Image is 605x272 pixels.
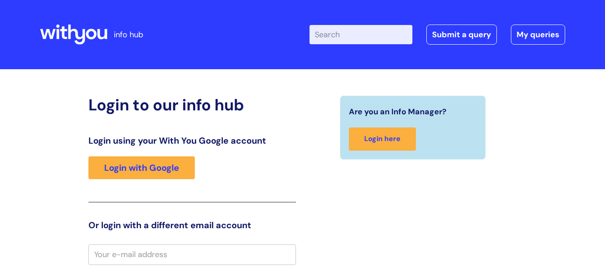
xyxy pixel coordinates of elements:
[114,28,143,42] p: info hub
[349,127,416,151] a: Login here
[88,95,296,114] h2: Login to our info hub
[88,220,296,230] h3: Or login with a different email account
[511,25,565,45] a: My queries
[88,135,296,146] h3: Login using your With You Google account
[426,25,497,45] a: Submit a query
[88,244,296,265] input: Your e-mail address
[88,156,195,179] a: Login with Google
[310,25,412,44] input: Search
[349,105,447,119] span: Are you an Info Manager?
